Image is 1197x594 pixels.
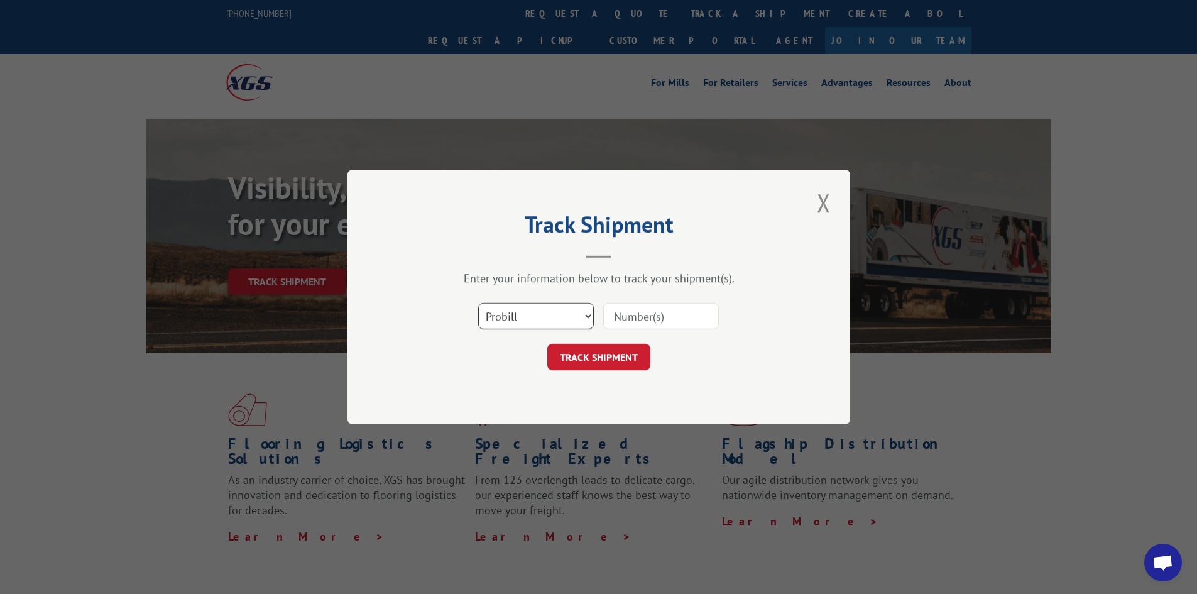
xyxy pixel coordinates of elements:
[410,271,787,285] div: Enter your information below to track your shipment(s).
[1144,544,1182,581] a: Open chat
[547,344,650,370] button: TRACK SHIPMENT
[813,185,834,220] button: Close modal
[603,303,719,329] input: Number(s)
[410,216,787,239] h2: Track Shipment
